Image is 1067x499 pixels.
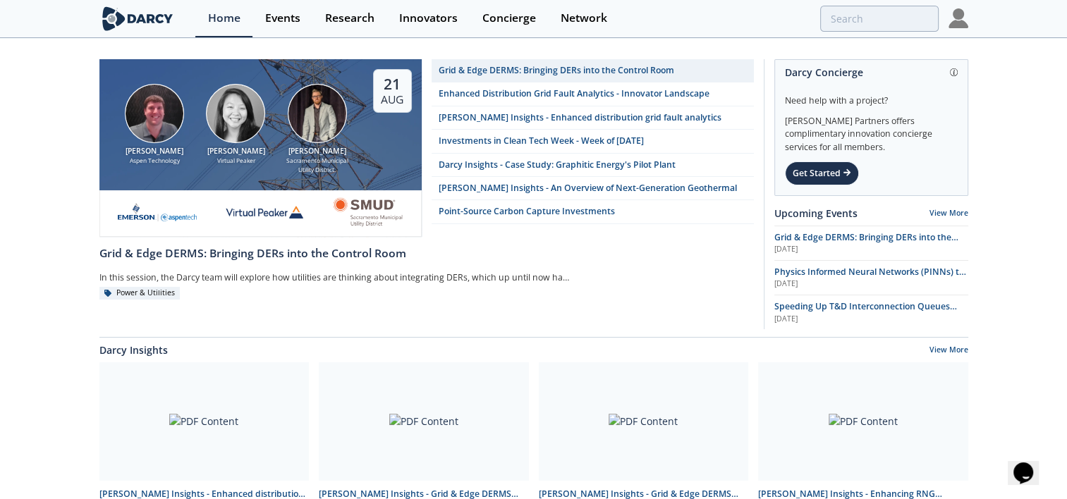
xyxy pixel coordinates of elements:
[99,267,573,287] div: In this session, the Darcy team will explore how utilities are thinking about integrating DERs, w...
[432,154,754,177] a: Darcy Insights - Case Study: Graphitic Energy's Pilot Plant
[774,231,968,255] a: Grid & Edge DERMS: Bringing DERs into the Control Room [DATE]
[333,197,403,227] img: Smud.org.png
[950,68,958,76] img: information.svg
[206,84,265,143] img: Brenda Chew
[125,84,184,143] img: Jonathan Curtis
[99,343,168,357] a: Darcy Insights
[99,287,181,300] div: Power & Utilities
[774,244,968,255] div: [DATE]
[929,345,968,357] a: View More
[929,208,968,218] a: View More
[949,8,968,28] img: Profile
[432,106,754,130] a: [PERSON_NAME] Insights - Enhanced distribution grid fault analytics
[381,75,403,93] div: 21
[482,13,536,24] div: Concierge
[288,84,347,143] img: Yevgeniy Postnov
[119,146,190,157] div: [PERSON_NAME]
[774,278,968,290] div: [DATE]
[774,314,968,325] div: [DATE]
[432,177,754,200] a: [PERSON_NAME] Insights - An Overview of Next-Generation Geothermal
[432,200,754,223] a: Point-Source Carbon Capture Investments
[785,60,958,85] div: Darcy Concierge
[774,231,958,256] span: Grid & Edge DERMS: Bringing DERs into the Control Room
[99,59,422,238] a: Jonathan Curtis [PERSON_NAME] Aspen Technology Brenda Chew [PERSON_NAME] Virtual Peaker Yevgeniy ...
[200,146,272,157] div: [PERSON_NAME]
[432,82,754,106] a: Enhanced Distribution Grid Fault Analytics - Innovator Landscape
[281,156,353,174] div: Sacramento Municipal Utility District.
[99,238,754,262] a: Grid & Edge DERMS: Bringing DERs into the Control Room
[381,93,403,107] div: Aug
[1008,443,1053,485] iframe: chat widget
[99,6,176,31] img: logo-wide.svg
[99,245,754,262] div: Grid & Edge DERMS: Bringing DERs into the Control Room
[820,6,939,32] input: Advanced Search
[281,146,353,157] div: [PERSON_NAME]
[561,13,607,24] div: Network
[785,107,958,154] div: [PERSON_NAME] Partners offers complimentary innovation concierge services for all members.
[774,300,957,325] span: Speeding Up T&D Interconnection Queues with Enhanced Software Solutions
[118,197,197,227] img: cb84fb6c-3603-43a1-87e3-48fd23fb317a
[774,266,966,290] span: Physics Informed Neural Networks (PINNs) to Accelerate Subsurface Scenario Analysis
[439,64,674,77] div: Grid & Edge DERMS: Bringing DERs into the Control Room
[785,85,958,107] div: Need help with a project?
[225,197,304,227] img: virtual-peaker.com.png
[119,156,190,166] div: Aspen Technology
[432,130,754,153] a: Investments in Clean Tech Week - Week of [DATE]
[432,59,754,82] a: Grid & Edge DERMS: Bringing DERs into the Control Room
[200,156,272,166] div: Virtual Peaker
[774,300,968,324] a: Speeding Up T&D Interconnection Queues with Enhanced Software Solutions [DATE]
[774,266,968,290] a: Physics Informed Neural Networks (PINNs) to Accelerate Subsurface Scenario Analysis [DATE]
[785,161,859,185] div: Get Started
[399,13,458,24] div: Innovators
[325,13,374,24] div: Research
[208,13,240,24] div: Home
[265,13,300,24] div: Events
[774,206,858,221] a: Upcoming Events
